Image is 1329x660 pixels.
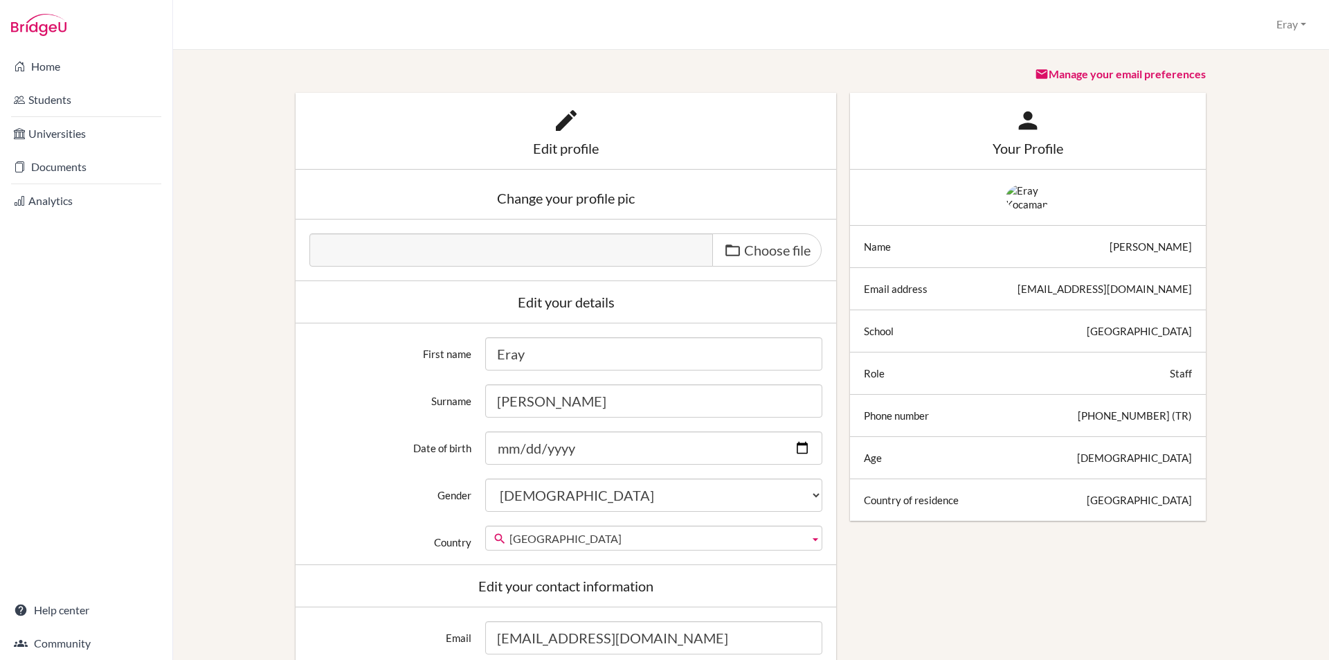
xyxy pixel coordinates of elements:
div: [GEOGRAPHIC_DATA] [1087,493,1192,507]
label: Date of birth [302,431,478,455]
a: Students [3,86,170,114]
div: Role [864,366,885,380]
a: Universities [3,120,170,148]
a: Community [3,630,170,657]
img: Bridge-U [11,14,66,36]
a: Home [3,53,170,80]
a: Help center [3,596,170,624]
span: [GEOGRAPHIC_DATA] [509,526,804,551]
div: Name [864,240,891,253]
img: Eray Kocamanoğlu [1006,184,1050,211]
label: First name [302,337,478,361]
label: Country [302,526,478,549]
div: [EMAIL_ADDRESS][DOMAIN_NAME] [1018,282,1192,296]
div: Country of residence [864,493,959,507]
label: Email [302,621,478,645]
div: [DEMOGRAPHIC_DATA] [1077,451,1192,465]
div: Your Profile [864,141,1192,155]
a: Documents [3,153,170,181]
a: Analytics [3,187,170,215]
div: Edit your details [309,295,822,309]
button: Eray [1270,12,1312,37]
a: Manage your email preferences [1035,67,1206,80]
div: [PERSON_NAME] [1110,240,1192,253]
div: [GEOGRAPHIC_DATA] [1087,324,1192,338]
div: [PHONE_NUMBER] (TR) [1078,409,1192,422]
div: School [864,324,894,338]
div: Change your profile pic [309,191,822,205]
div: Edit profile [309,141,822,155]
div: Edit your contact information [309,579,822,593]
div: Email address [864,282,928,296]
div: Staff [1170,366,1192,380]
span: Choose file [744,242,811,258]
div: Phone number [864,409,929,422]
div: Age [864,451,882,465]
label: Gender [302,479,478,502]
label: Surname [302,384,478,408]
